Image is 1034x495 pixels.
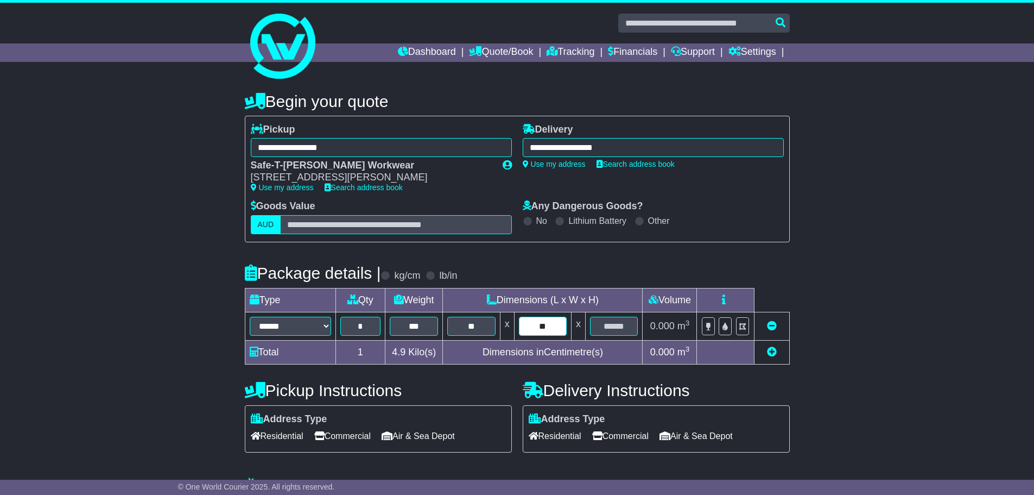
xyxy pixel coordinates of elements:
a: Dashboard [398,43,456,62]
span: 0.000 [650,347,675,358]
label: No [536,216,547,226]
td: x [572,312,586,340]
h4: Package details | [245,264,381,282]
span: Air & Sea Depot [659,428,733,444]
label: Address Type [251,413,327,425]
a: Search address book [597,160,675,168]
h4: Pickup Instructions [245,381,512,399]
span: © One World Courier 2025. All rights reserved. [178,483,335,491]
a: Quote/Book [469,43,533,62]
td: Qty [335,288,385,312]
h4: Begin your quote [245,92,790,110]
td: Volume [643,288,697,312]
a: Use my address [523,160,586,168]
td: Type [245,288,335,312]
label: kg/cm [394,270,420,282]
label: Goods Value [251,200,315,212]
td: Dimensions (L x W x H) [443,288,643,312]
td: Kilo(s) [385,340,443,364]
label: Any Dangerous Goods? [523,200,643,212]
td: Dimensions in Centimetre(s) [443,340,643,364]
span: Commercial [314,428,371,444]
span: Residential [529,428,581,444]
a: Search address book [325,183,403,192]
sup: 3 [686,319,690,327]
span: 0.000 [650,321,675,331]
a: Settings [728,43,776,62]
span: m [677,347,690,358]
label: Lithium Battery [568,216,626,226]
label: Address Type [529,413,605,425]
label: Pickup [251,124,295,136]
a: Financials [608,43,657,62]
a: Tracking [547,43,594,62]
div: [STREET_ADDRESS][PERSON_NAME] [251,172,492,184]
label: lb/in [439,270,457,282]
span: Air & Sea Depot [382,428,455,444]
td: Weight [385,288,443,312]
div: Safe-T-[PERSON_NAME] Workwear [251,160,492,172]
sup: 3 [686,345,690,353]
span: 4.9 [392,347,405,358]
a: Use my address [251,183,314,192]
h4: Warranty & Insurance [245,477,790,495]
label: Delivery [523,124,573,136]
span: m [677,321,690,331]
a: Support [671,43,715,62]
span: Residential [251,428,303,444]
span: Commercial [592,428,649,444]
td: x [500,312,514,340]
td: Total [245,340,335,364]
label: AUD [251,215,281,234]
a: Add new item [767,347,777,358]
td: 1 [335,340,385,364]
h4: Delivery Instructions [523,381,790,399]
label: Other [648,216,670,226]
a: Remove this item [767,321,777,331]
